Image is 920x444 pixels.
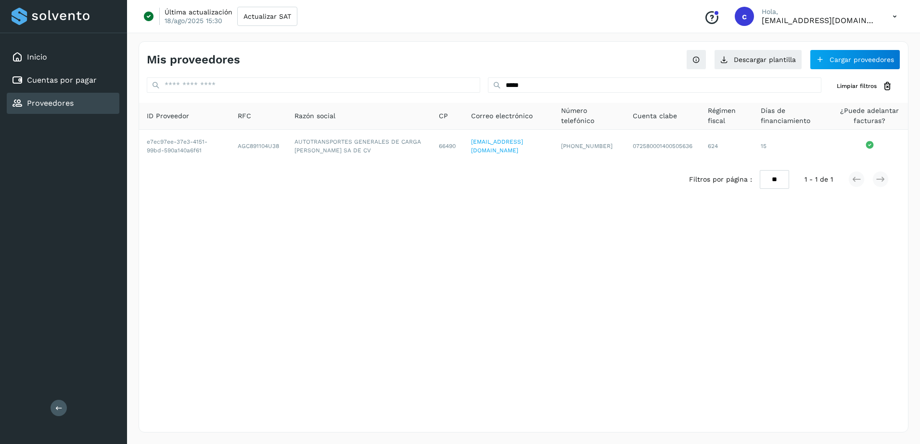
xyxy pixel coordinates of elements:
span: Cuenta clabe [633,111,677,121]
span: RFC [238,111,251,121]
button: Limpiar filtros [829,77,900,95]
td: AGC891104U38 [230,130,287,162]
span: Limpiar filtros [837,82,877,90]
span: 1 - 1 de 1 [805,174,833,185]
a: Proveedores [27,99,74,108]
span: Días de financiamiento [761,106,823,126]
td: 15 [753,130,831,162]
button: Cargar proveedores [810,49,900,70]
td: AUTOTRANSPORTES GENERALES DE CARGA [PERSON_NAME] SA DE CV [287,130,431,162]
button: Descargar plantilla [714,49,802,70]
td: 66490 [431,130,463,162]
span: Régimen fiscal [708,106,745,126]
span: Correo electrónico [471,111,533,121]
div: Proveedores [7,93,119,114]
p: cxp@53cargo.com [762,16,877,25]
p: 18/ago/2025 15:30 [165,16,222,25]
span: [PHONE_NUMBER] [561,143,613,149]
span: Filtros por página : [689,174,752,185]
a: Inicio [27,52,47,62]
div: Inicio [7,47,119,68]
span: Número telefónico [561,106,617,126]
p: Última actualización [165,8,232,16]
p: Hola, [762,8,877,16]
div: Cuentas por pagar [7,70,119,91]
span: ID Proveedor [147,111,189,121]
td: 624 [700,130,753,162]
button: Actualizar SAT [237,7,297,26]
span: CP [439,111,448,121]
span: Razón social [294,111,335,121]
td: e7ec97ee-37e3-4151-99bd-590a140a6f61 [139,130,230,162]
h4: Mis proveedores [147,53,240,67]
td: 072580001400505636 [625,130,700,162]
span: ¿Puede adelantar facturas? [839,106,900,126]
a: Cuentas por pagar [27,75,97,85]
a: [EMAIL_ADDRESS][DOMAIN_NAME] [471,138,523,154]
span: Actualizar SAT [243,13,291,20]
